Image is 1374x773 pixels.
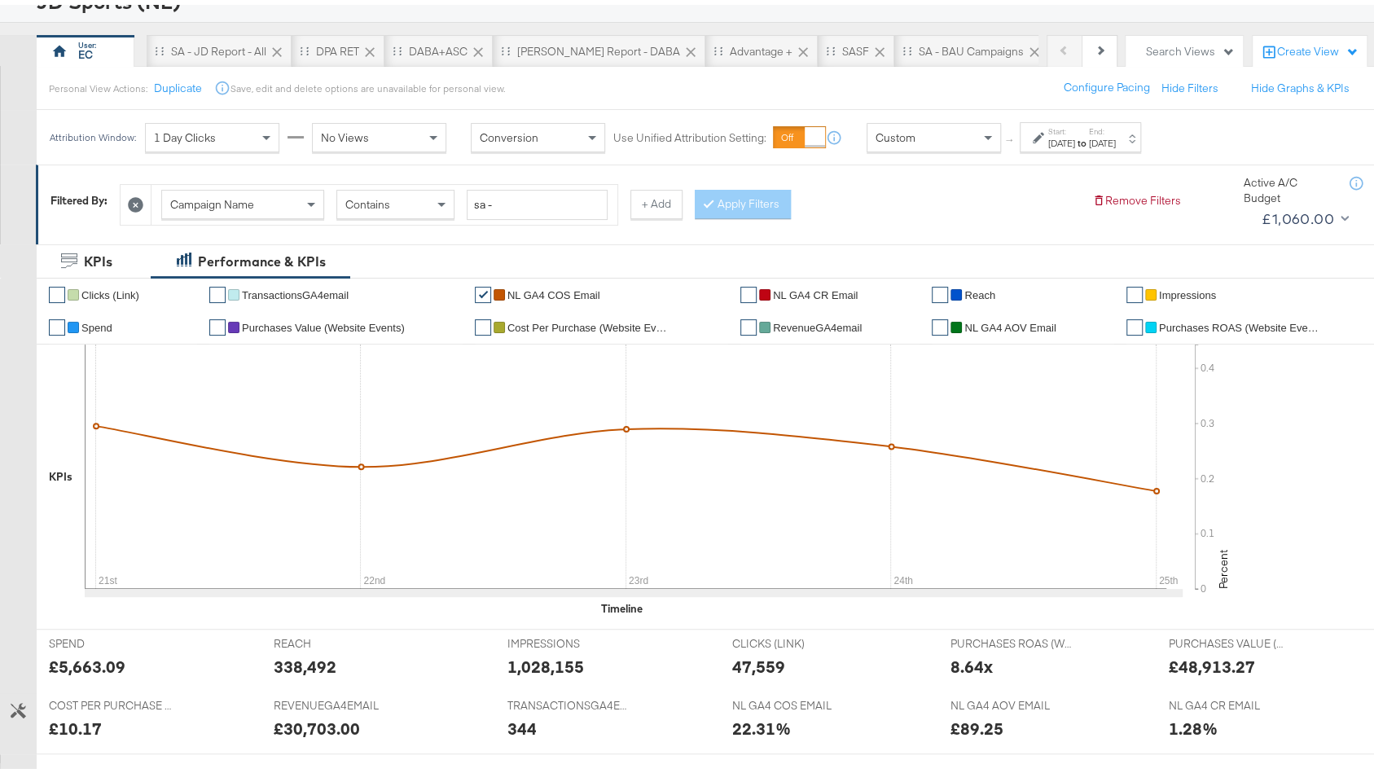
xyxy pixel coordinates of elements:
[630,185,683,214] button: + Add
[49,314,65,331] a: ✔
[1146,39,1235,55] div: Search Views
[932,314,948,331] a: ✔
[475,282,491,298] a: ✔
[826,42,835,51] div: Drag to reorder tab
[467,185,608,215] input: Enter a search term
[1048,132,1075,145] div: [DATE]
[507,693,630,709] span: TRANSACTIONSGA4EMAIL
[1075,132,1089,144] strong: to
[198,248,326,266] div: Performance & KPIs
[1168,693,1290,709] span: NL GA4 CR EMAIL
[713,42,722,51] div: Drag to reorder tab
[209,282,226,298] a: ✔
[1003,133,1018,138] span: ↑
[732,693,854,709] span: NL GA4 COS EMAIL
[919,39,1024,55] div: SA - BAU Campaigns
[209,314,226,331] a: ✔
[507,631,630,647] span: IMPRESSIONS
[274,650,336,674] div: 338,492
[1089,132,1116,145] div: [DATE]
[507,317,670,329] span: Cost Per Purchase (Website Events)
[1168,650,1254,674] div: £48,913.27
[740,282,757,298] a: ✔
[732,650,785,674] div: 47,559
[601,596,643,612] div: Timeline
[950,693,1073,709] span: NL GA4 AOV EMAIL
[49,127,137,138] div: Attribution Window:
[1052,68,1161,98] button: Configure Pacing
[480,125,538,140] span: Conversion
[1126,314,1143,331] a: ✔
[517,39,680,55] div: [PERSON_NAME] Report - DABA
[842,39,869,55] div: SASF
[773,317,862,329] span: RevenueGA4email
[950,631,1073,647] span: PURCHASES ROAS (WEBSITE EVENTS)
[1251,76,1350,91] button: Hide Graphs & KPIs
[1168,712,1217,736] div: 1.28%
[773,284,858,296] span: NL GA4 CR Email
[950,650,993,674] div: 8.64x
[171,39,266,55] div: SA - JD Report - All
[49,282,65,298] a: ✔
[507,712,537,736] div: 344
[732,712,791,736] div: 22.31%
[507,650,584,674] div: 1,028,155
[49,693,171,709] span: COST PER PURCHASE (WEBSITE EVENTS)
[1262,202,1334,226] div: £1,060.00
[274,631,396,647] span: REACH
[49,77,147,90] div: Personal View Actions:
[50,188,108,204] div: Filtered By:
[49,650,125,674] div: £5,663.09
[49,464,72,480] div: KPIs
[78,42,93,58] div: EC
[1255,201,1352,227] button: £1,060.00
[154,125,216,140] span: 1 Day Clicks
[49,712,102,736] div: £10.17
[274,693,396,709] span: REVENUEGA4EMAIL
[300,42,309,51] div: Drag to reorder tab
[902,42,911,51] div: Drag to reorder tab
[613,125,766,141] label: Use Unified Attribution Setting:
[1159,284,1216,296] span: Impressions
[964,317,1056,329] span: NL GA4 AOV Email
[274,712,360,736] div: £30,703.00
[475,314,491,331] a: ✔
[154,76,202,91] button: Duplicate
[49,631,171,647] span: SPEND
[1089,121,1116,132] label: End:
[740,314,757,331] a: ✔
[316,39,359,55] div: DPA RET
[950,712,1003,736] div: £89.25
[507,284,600,296] span: NL GA4 COS Email
[84,248,112,266] div: KPIs
[501,42,510,51] div: Drag to reorder tab
[1244,170,1333,200] div: Active A/C Budget
[1092,188,1181,204] button: Remove Filters
[81,284,139,296] span: Clicks (Link)
[170,192,254,207] span: Campaign Name
[345,192,390,207] span: Contains
[81,317,112,329] span: Spend
[1126,282,1143,298] a: ✔
[230,77,505,90] div: Save, edit and delete options are unavailable for personal view.
[1216,545,1231,584] text: Percent
[964,284,995,296] span: Reach
[242,284,349,296] span: TransactionsGA4email
[1277,39,1359,55] div: Create View
[409,39,468,55] div: DABA+ASC
[242,317,405,329] span: Purchases Value (Website Events)
[732,631,854,647] span: CLICKS (LINK)
[1159,317,1322,329] span: Purchases ROAS (Website Events)
[155,42,164,51] div: Drag to reorder tab
[1168,631,1290,647] span: PURCHASES VALUE (WEBSITE EVENTS)
[1048,121,1075,132] label: Start:
[321,125,369,140] span: No Views
[393,42,402,51] div: Drag to reorder tab
[876,125,915,140] span: Custom
[730,39,792,55] div: Advantage +
[1161,76,1218,91] button: Hide Filters
[932,282,948,298] a: ✔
